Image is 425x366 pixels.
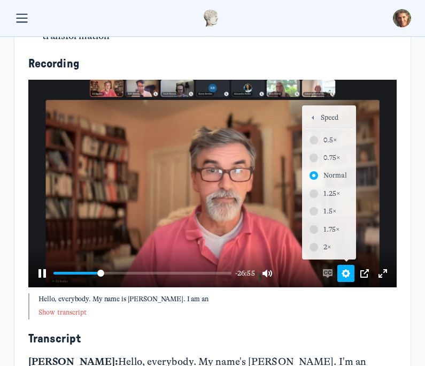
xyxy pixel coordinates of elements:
div: Current time [233,268,258,279]
img: Museums as Progress logo [203,10,219,27]
span: Normal [323,170,347,181]
span: Speed [321,112,347,124]
span: 1.5× [323,205,347,217]
span: 0.5× [323,134,347,146]
input: Seek [53,268,231,278]
h2: Recording [28,58,397,71]
button: Toggle menu [14,10,30,26]
span: 1.25× [323,188,347,200]
div: Hello, everybody. My name is [PERSON_NAME]. I am an [38,293,397,305]
button: Pause [34,265,51,282]
span: 1.75× [323,224,347,235]
span: 2× [323,241,347,253]
span: 0.75× [323,152,347,164]
h2: Transcript [28,333,397,346]
button: Show transcript [38,308,87,317]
